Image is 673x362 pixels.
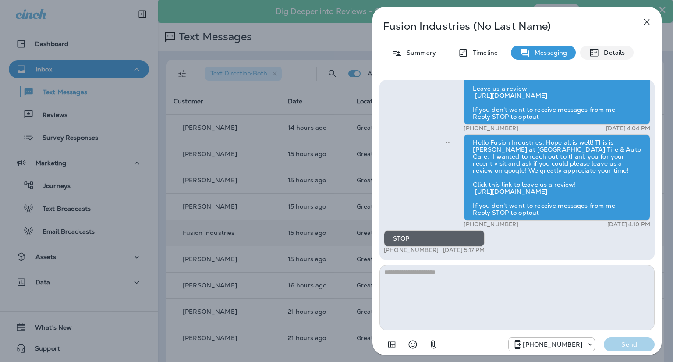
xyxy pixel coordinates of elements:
[468,49,498,56] p: Timeline
[404,336,422,353] button: Select an emoji
[606,125,650,132] p: [DATE] 4:04 PM
[530,49,567,56] p: Messaging
[443,247,485,254] p: [DATE] 5:17 PM
[464,125,518,132] p: [PHONE_NUMBER]
[384,230,485,247] div: STOP
[383,20,622,32] p: Fusion Industries (No Last Name)
[446,138,450,146] span: Sent
[509,339,595,350] div: +1 (918) 203-8556
[464,38,650,125] div: Hello Fusion Industries, Hope all is well! This is [PERSON_NAME] from Great Plains Tire & Auto Ca...
[523,341,582,348] p: [PHONE_NUMBER]
[607,221,650,228] p: [DATE] 4:10 PM
[599,49,625,56] p: Details
[383,336,400,353] button: Add in a premade template
[402,49,436,56] p: Summary
[384,247,439,254] p: [PHONE_NUMBER]
[464,134,650,221] div: Hello Fusion Industries, Hope all is well! This is [PERSON_NAME] at [GEOGRAPHIC_DATA] Tire & Auto...
[464,221,518,228] p: [PHONE_NUMBER]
